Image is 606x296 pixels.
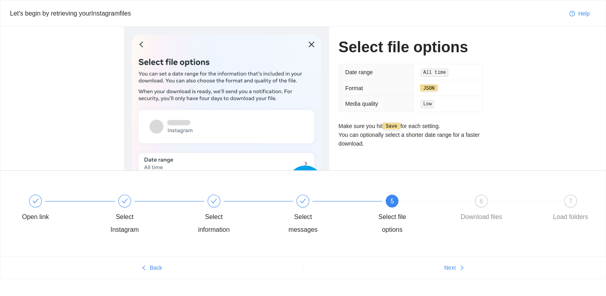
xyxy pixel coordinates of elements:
[421,69,448,77] code: All time
[421,100,434,108] code: Low
[303,261,606,274] button: Nextright
[280,195,369,236] div: Select messages
[563,7,596,20] button: question-circleHelp
[122,198,128,204] span: check
[191,211,237,236] div: Select information
[383,122,399,130] code: Save
[569,11,575,17] span: question-circle
[461,211,502,223] div: Download files
[444,263,456,272] span: Next
[191,195,280,236] div: Select information
[553,211,588,223] div: Load folders
[345,69,373,75] span: Date range
[102,211,148,236] div: Select Instagram
[32,198,39,204] span: check
[150,263,162,272] span: Back
[12,195,102,223] div: Open link
[300,198,306,204] span: check
[369,211,415,236] div: Select file options
[390,198,394,205] span: 5
[10,8,563,18] div: Let's begin by retrieving your Instagram files
[480,198,483,205] span: 6
[421,85,437,93] code: JSON
[345,85,363,91] span: Format
[22,211,49,223] div: Open link
[339,122,482,148] p: Make sure you hit for each setting. You can optionally select a shorter date range for a faster d...
[339,38,482,57] h1: Select file options
[345,101,379,107] span: Media quality
[102,195,191,236] div: Select Instagram
[0,261,303,274] button: leftBack
[211,198,217,204] span: check
[569,198,573,205] span: 7
[280,211,326,236] div: Select messages
[141,265,147,271] span: left
[458,195,547,223] div: 6Download files
[547,195,594,223] div: 7Load folders
[369,195,458,236] div: 5Select file options
[459,265,465,271] span: right
[578,9,590,18] span: Help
